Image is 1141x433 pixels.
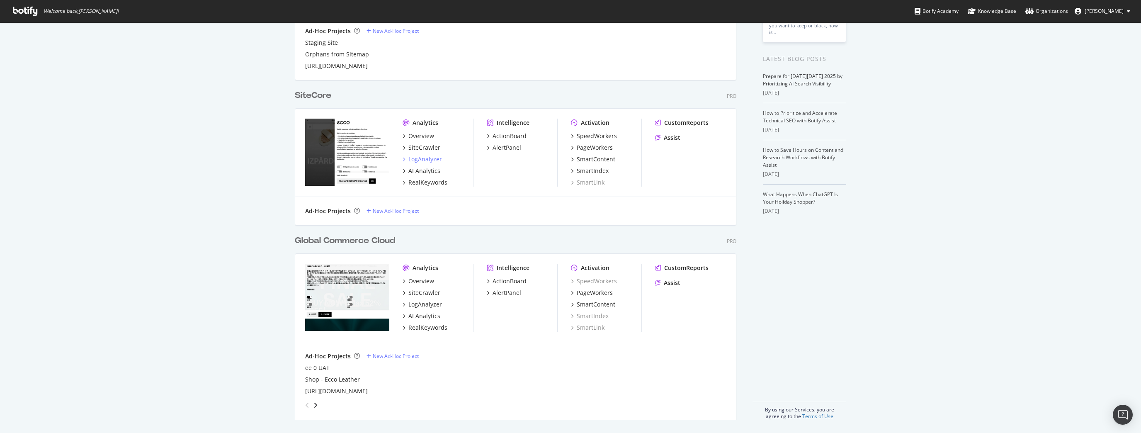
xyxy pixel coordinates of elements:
a: ActionBoard [487,277,527,285]
div: ActionBoard [493,277,527,285]
div: angle-right [313,401,318,409]
div: Intelligence [497,119,529,127]
a: Prepare for [DATE][DATE] 2025 by Prioritizing AI Search Visibility [763,73,842,87]
a: New Ad-Hoc Project [367,353,419,360]
a: AI Analytics [403,312,440,320]
a: Global Commerce Cloud [295,235,398,247]
div: Activation [581,119,609,127]
div: Pro [727,238,736,245]
a: PageWorkers [571,144,613,152]
div: AI Analytics [408,167,440,175]
div: AI Analytics [408,312,440,320]
a: SiteCrawler [403,144,440,152]
a: Assist [655,279,680,287]
div: Ad-Hoc Projects [305,27,351,35]
a: ee 0 UAT [305,364,330,372]
a: Terms of Use [802,413,833,420]
div: angle-left [302,399,313,412]
a: SmartLink [571,178,604,187]
div: New Ad-Hoc Project [373,353,419,360]
a: Assist [655,134,680,142]
div: Shop - Ecco Leather [305,375,360,384]
div: Analytics [413,264,438,272]
a: RealKeywords [403,324,447,332]
div: SpeedWorkers [577,132,617,140]
div: New Ad-Hoc Project [373,27,419,34]
div: AlertPanel [493,289,521,297]
img: ecco.com [305,264,389,331]
div: ActionBoard [493,132,527,140]
div: LogAnalyzer [408,155,442,163]
div: [DATE] [763,207,846,215]
a: AlertPanel [487,289,521,297]
button: [PERSON_NAME] [1068,5,1137,18]
div: LogAnalyzer [408,300,442,309]
a: SmartLink [571,324,604,332]
div: Overview [408,132,434,140]
a: SiteCore [295,90,335,102]
div: Assist [664,134,680,142]
a: New Ad-Hoc Project [367,207,419,214]
a: Overview [403,132,434,140]
a: SpeedWorkers [571,132,617,140]
a: PageWorkers [571,289,613,297]
a: SmartIndex [571,167,609,175]
div: SmartIndex [577,167,609,175]
a: Orphans from Sitemap [305,50,369,58]
div: Overview [408,277,434,285]
div: Ad-Hoc Projects [305,207,351,215]
a: RealKeywords [403,178,447,187]
div: [DATE] [763,89,846,97]
div: Activation [581,264,609,272]
a: Overview [403,277,434,285]
div: Botify Academy [915,7,959,15]
div: Pro [727,92,736,100]
a: ActionBoard [487,132,527,140]
span: Welcome back, [PERSON_NAME] ! [44,8,119,15]
a: AI Analytics [403,167,440,175]
a: What Happens When ChatGPT Is Your Holiday Shopper? [763,191,838,205]
a: SmartContent [571,300,615,309]
a: [URL][DOMAIN_NAME] [305,62,368,70]
a: CustomReports [655,264,709,272]
div: SiteCore [295,90,331,102]
div: SmartContent [577,300,615,309]
a: SmartContent [571,155,615,163]
div: RealKeywords [408,324,447,332]
div: Latest Blog Posts [763,54,846,63]
div: [DATE] [763,126,846,134]
div: PageWorkers [577,289,613,297]
img: www.ecco.com [305,119,389,186]
a: Staging Site [305,39,338,47]
div: Analytics [413,119,438,127]
a: LogAnalyzer [403,300,442,309]
div: CustomReports [664,264,709,272]
a: SiteCrawler [403,289,440,297]
div: Organizations [1025,7,1068,15]
a: [URL][DOMAIN_NAME] [305,387,368,395]
div: By using our Services, you are agreeing to the [753,402,846,420]
div: RealKeywords [408,178,447,187]
div: CustomReports [664,119,709,127]
div: Assist [664,279,680,287]
div: Intelligence [497,264,529,272]
a: AlertPanel [487,144,521,152]
div: Ad-Hoc Projects [305,352,351,360]
a: LogAnalyzer [403,155,442,163]
a: How to Save Hours on Content and Research Workflows with Botify Assist [763,146,843,168]
span: Wayne Burden [1085,7,1124,15]
div: SpeedWorkers [571,277,617,285]
a: SmartIndex [571,312,609,320]
div: AlertPanel [493,144,521,152]
a: How to Prioritize and Accelerate Technical SEO with Botify Assist [763,109,837,124]
div: SiteCrawler [408,289,440,297]
div: [DATE] [763,170,846,178]
div: SmartContent [577,155,615,163]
